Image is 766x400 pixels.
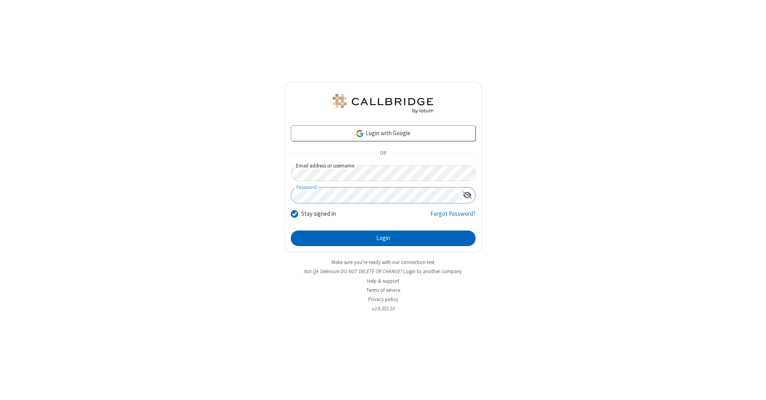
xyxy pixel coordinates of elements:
[367,278,399,284] a: Help & support
[331,94,435,113] img: QA Selenium DO NOT DELETE OR CHANGE
[301,209,336,219] label: Stay signed in
[430,209,476,225] a: Forgot Password?
[291,231,476,246] button: Login
[291,187,460,203] input: Password
[355,129,364,138] img: google-icon.png
[366,287,400,294] a: Terms of service
[291,166,476,181] input: Email address or username
[284,305,482,312] li: v2.6.352.10
[460,187,475,202] div: Show password
[291,125,476,141] a: Login with Google
[332,259,434,266] a: Make sure you're ready with our connection test
[746,379,760,394] iframe: Chat
[377,148,389,159] span: OR
[368,296,398,303] a: Privacy policy
[403,268,462,275] button: Login to another company
[284,268,482,275] li: Not QA Selenium DO NOT DELETE OR CHANGE?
